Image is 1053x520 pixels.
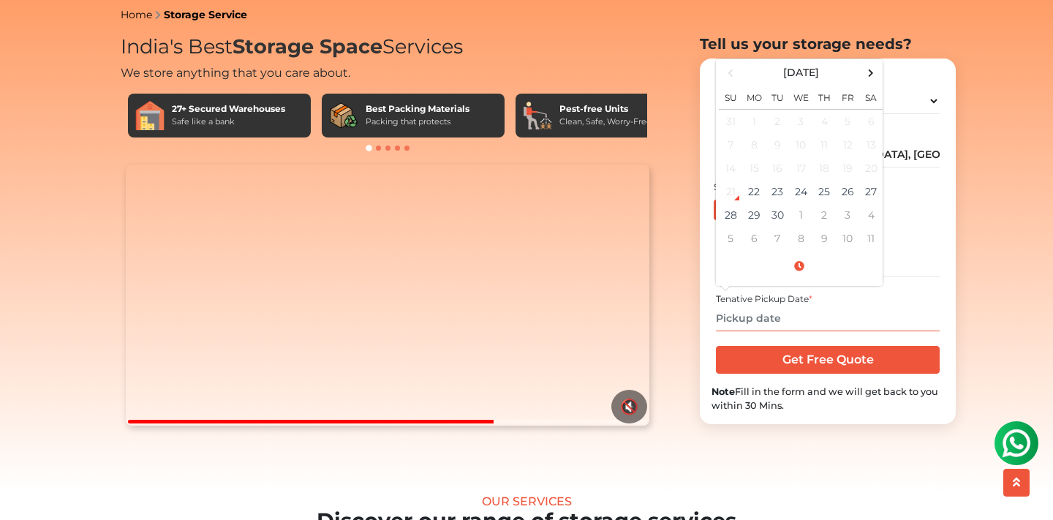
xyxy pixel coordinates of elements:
button: scroll up [1003,469,1030,497]
div: Best Packing Materials [366,102,469,116]
input: Pickup date [716,306,939,331]
input: Get Free Quote [716,346,939,374]
a: Storage Service [164,8,247,21]
div: Tenative Pickup Date [716,293,939,306]
span: Previous Month [721,63,741,83]
img: whatsapp-icon.svg [15,15,44,44]
div: Clean, Safe, Worry-Free [559,116,652,128]
th: Mo [742,83,766,110]
th: We [789,83,812,110]
div: Pest-free Units [559,102,652,116]
div: Safe like a bank [172,116,285,128]
span: Next Month [861,63,881,83]
a: Home [121,8,152,21]
div: Service Lift Available? [714,181,815,194]
th: Select Month [742,62,859,83]
th: Su [719,83,742,110]
div: Our Services [42,494,1011,508]
p: This extension isn’t supported on this page yet. We’re working to expand compatibility to more si... [18,78,253,175]
th: Sa [859,83,883,110]
video: Your browser does not support the video tag. [126,165,649,426]
a: Select Time [719,260,880,273]
label: Yes [714,200,747,220]
h2: Tell us your storage needs? [700,35,956,53]
div: Packing that protects [366,116,469,128]
p: ELEVATE Extension [18,23,110,38]
h1: India's Best Services [121,35,654,59]
img: 27+ Secured Warehouses [135,101,165,130]
img: Pest-free Units [523,101,552,130]
span: We store anything that you care about. [121,66,350,80]
button: 🔇 [611,390,647,423]
b: Note [712,386,735,397]
th: Tu [766,83,789,110]
div: 21 [720,181,741,203]
th: Fr [836,83,859,110]
div: 27+ Secured Warehouses [172,102,285,116]
img: Best Packing Materials [329,101,358,130]
div: Fill in the form and we will get back to you within 30 Mins. [712,385,944,412]
span: Storage Space [233,34,382,59]
span: Beta [124,24,156,37]
th: Th [812,83,836,110]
